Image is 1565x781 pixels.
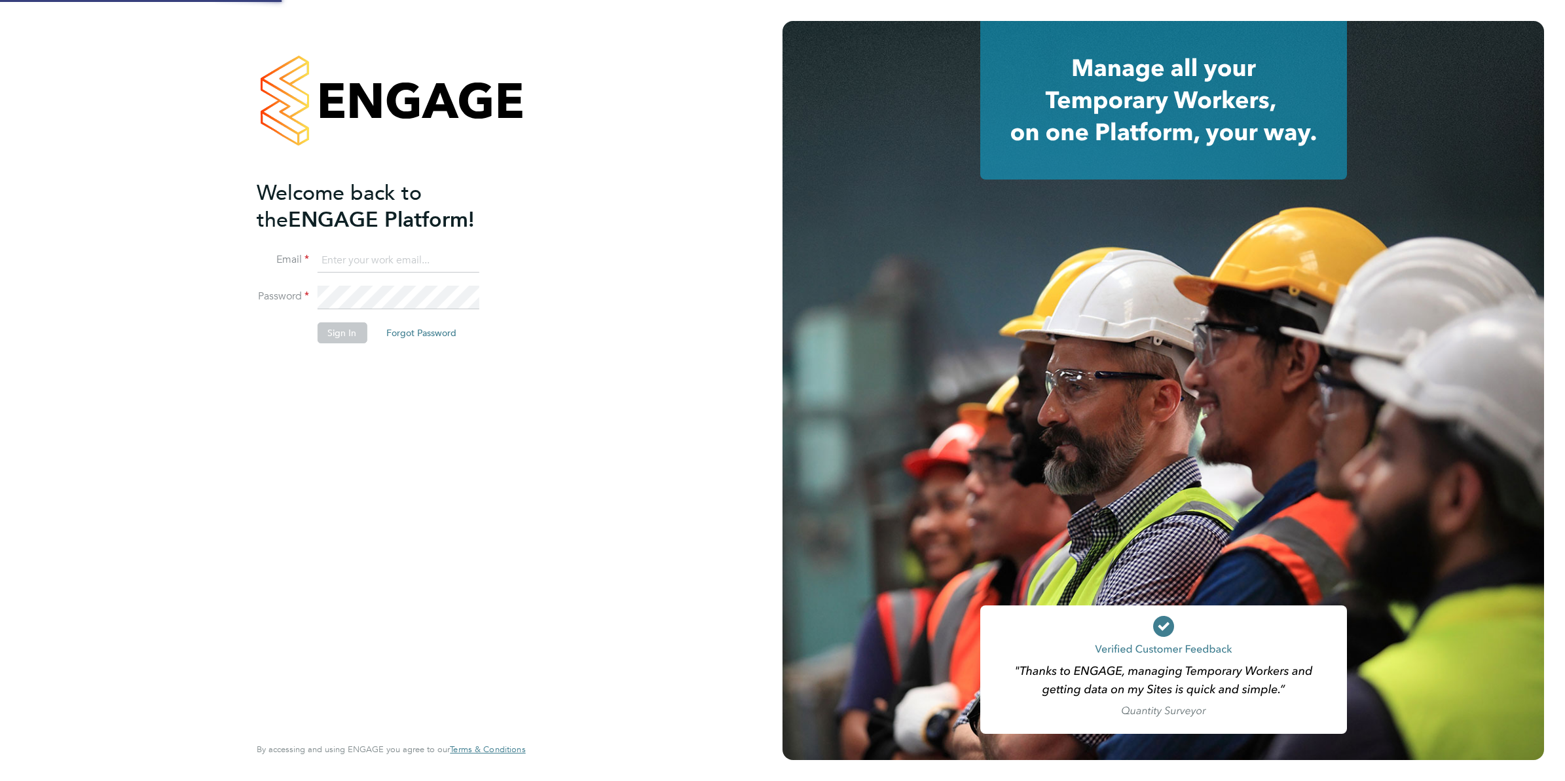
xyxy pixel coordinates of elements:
h2: ENGAGE Platform! [257,180,512,233]
label: Password [257,290,309,303]
a: Terms & Conditions [450,744,525,755]
span: Terms & Conditions [450,744,525,755]
button: Forgot Password [376,322,467,343]
label: Email [257,253,309,267]
input: Enter your work email... [317,249,479,273]
span: Welcome back to the [257,180,422,233]
button: Sign In [317,322,367,343]
span: By accessing and using ENGAGE you agree to our [257,744,525,755]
